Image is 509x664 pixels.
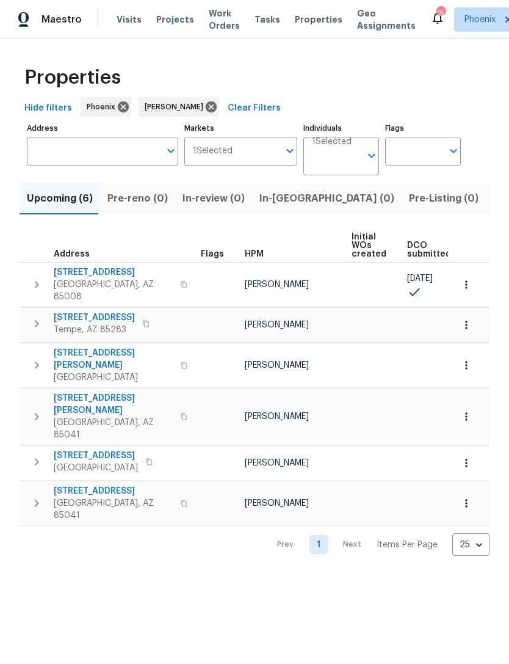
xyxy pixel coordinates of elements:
button: Open [162,142,179,159]
div: [PERSON_NAME] [139,97,219,117]
span: Pre-Listing (0) [409,190,478,207]
span: Upcoming (6) [27,190,93,207]
span: [STREET_ADDRESS] [54,312,135,324]
span: In-review (0) [182,190,245,207]
span: [STREET_ADDRESS][PERSON_NAME] [54,392,173,417]
span: DCO submitted [407,241,451,258]
label: Flags [385,125,461,132]
span: [PERSON_NAME] [245,459,309,467]
nav: Pagination Navigation [265,533,489,556]
label: Markets [184,125,298,132]
span: Visits [117,13,142,26]
label: Individuals [303,125,379,132]
p: Items Per Page [377,539,438,551]
span: [PERSON_NAME] [245,499,309,508]
a: Goto page 1 [309,535,328,554]
span: [GEOGRAPHIC_DATA], AZ 85041 [54,417,173,441]
span: Clear Filters [228,101,281,116]
div: Phoenix [81,97,131,117]
span: 1 Selected [193,146,233,156]
span: Tempe, AZ 85283 [54,324,135,336]
span: Pre-reno (0) [107,190,168,207]
span: Phoenix [87,101,120,113]
span: [PERSON_NAME] [245,280,309,289]
span: [PERSON_NAME] [245,412,309,421]
span: [PERSON_NAME] [245,321,309,329]
button: Open [281,142,298,159]
span: In-[GEOGRAPHIC_DATA] (0) [259,190,394,207]
span: Tasks [254,15,280,24]
span: Work Orders [209,7,240,32]
span: [GEOGRAPHIC_DATA] [54,462,138,474]
span: 1 Selected [312,137,352,147]
div: 25 [452,529,489,561]
span: Flags [201,250,224,258]
button: Clear Filters [223,97,286,120]
span: Initial WOs created [352,233,386,258]
button: Open [445,142,462,159]
span: [STREET_ADDRESS] [54,266,173,279]
span: [GEOGRAPHIC_DATA], AZ 85008 [54,279,173,303]
span: [GEOGRAPHIC_DATA] [54,371,173,384]
span: Projects [156,13,194,26]
span: HPM [245,250,264,258]
span: [DATE] [407,274,433,283]
span: [STREET_ADDRESS] [54,450,138,462]
span: [PERSON_NAME] [145,101,208,113]
button: Open [363,147,380,164]
span: Maestro [42,13,82,26]
div: 15 [436,7,445,20]
span: Phoenix [464,13,496,26]
span: [PERSON_NAME] [245,361,309,370]
button: Hide filters [20,97,77,120]
span: [STREET_ADDRESS] [54,485,173,497]
span: Geo Assignments [357,7,416,32]
span: Properties [295,13,342,26]
span: Hide filters [24,101,72,116]
span: [STREET_ADDRESS][PERSON_NAME] [54,347,173,371]
span: Address [54,250,90,258]
span: [GEOGRAPHIC_DATA], AZ 85041 [54,497,173,522]
label: Address [27,125,178,132]
span: Properties [24,71,121,84]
